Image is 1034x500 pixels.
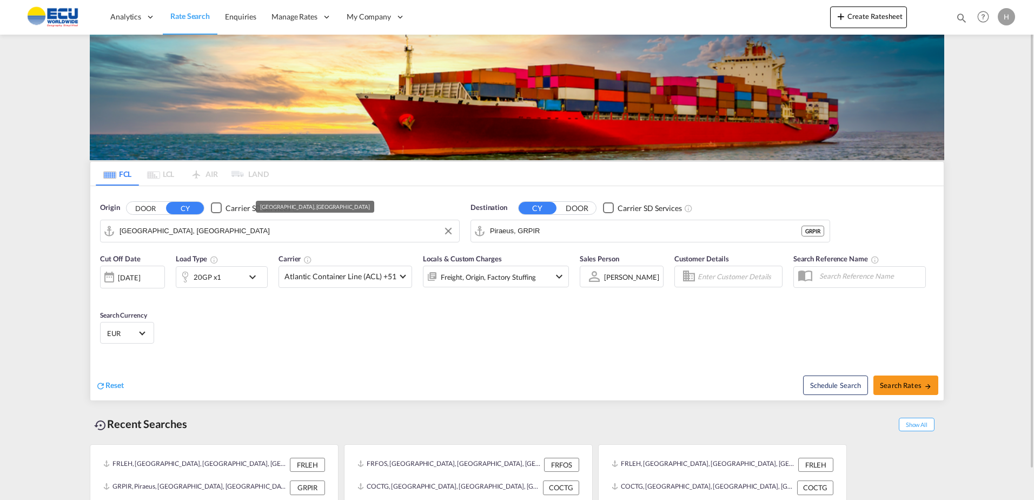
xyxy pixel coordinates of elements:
[284,271,396,282] span: Atlantic Container Line (ACL) +51
[603,202,682,214] md-checkbox: Checkbox No Ink
[357,481,540,495] div: COCTG, Cartagena, Colombia, South America, Americas
[684,204,693,213] md-icon: Unchecked: Search for CY (Container Yard) services for all selected carriers.Checked : Search for...
[440,223,456,239] button: Clear Input
[974,8,992,26] span: Help
[558,202,596,214] button: DOOR
[166,202,204,214] button: CY
[100,311,147,319] span: Search Currency
[90,186,944,400] div: Origin DOOR CY Checkbox No InkUnchecked: Search for CY (Container Yard) services for all selected...
[90,35,944,160] img: LCL+%26+FCL+BACKGROUND.png
[924,383,932,390] md-icon: icon-arrow-right
[210,255,218,264] md-icon: icon-information-outline
[553,270,566,283] md-icon: icon-chevron-down
[120,223,454,239] input: Search by Port
[271,11,317,22] span: Manage Rates
[899,418,934,431] span: Show All
[357,458,541,472] div: FRFOS, Fos-sur-Mer, France, Western Europe, Europe
[871,255,879,264] md-icon: Your search will be saved by the below given name
[423,266,569,287] div: Freight Origin Factory Stuffingicon-chevron-down
[698,268,779,285] input: Enter Customer Details
[279,254,312,263] span: Carrier
[873,376,938,395] button: Search Ratesicon-arrow-right
[211,202,290,214] md-checkbox: Checkbox No Ink
[998,8,1015,25] div: H
[103,481,287,495] div: GRPIR, Piraeus, Greece, Southern Europe, Europe
[612,481,794,495] div: COCTG, Cartagena, Colombia, South America, Americas
[100,202,120,213] span: Origin
[797,481,833,495] div: COCTG
[290,458,325,472] div: FRLEH
[880,381,932,390] span: Search Rates
[470,202,507,213] span: Destination
[118,273,140,282] div: [DATE]
[543,481,579,495] div: COCTG
[107,328,137,338] span: EUR
[490,223,801,239] input: Search by Port
[110,11,141,22] span: Analytics
[798,458,833,472] div: FRLEH
[618,203,682,214] div: Carrier SD Services
[100,266,165,288] div: [DATE]
[604,273,659,281] div: [PERSON_NAME]
[519,202,556,214] button: CY
[176,254,218,263] span: Load Type
[347,11,391,22] span: My Company
[94,419,107,432] md-icon: icon-backup-restore
[103,458,287,472] div: FRLEH, Le Havre, France, Western Europe, Europe
[580,254,619,263] span: Sales Person
[974,8,998,27] div: Help
[956,12,967,24] md-icon: icon-magnify
[260,201,369,213] div: [GEOGRAPHIC_DATA], [GEOGRAPHIC_DATA]
[176,266,268,288] div: 20GP x1icon-chevron-down
[803,376,868,395] button: Note: By default Schedule search will only considerorigin ports, destination ports and cut off da...
[16,5,89,29] img: 6cccb1402a9411edb762cf9624ab9cda.png
[127,202,164,214] button: DOOR
[544,458,579,472] div: FRFOS
[100,287,108,302] md-datepicker: Select
[226,203,290,214] div: Carrier SD Services
[801,226,824,236] div: GRPIR
[303,255,312,264] md-icon: The selected Trucker/Carrierwill be displayed in the rate results If the rates are from another f...
[834,10,847,23] md-icon: icon-plus 400-fg
[441,269,536,285] div: Freight Origin Factory Stuffing
[96,381,105,391] md-icon: icon-refresh
[90,412,191,436] div: Recent Searches
[290,481,325,495] div: GRPIR
[100,254,141,263] span: Cut Off Date
[423,254,502,263] span: Locals & Custom Charges
[471,220,830,242] md-input-container: Piraeus, GRPIR
[674,254,729,263] span: Customer Details
[793,254,879,263] span: Search Reference Name
[96,380,124,392] div: icon-refreshReset
[956,12,967,28] div: icon-magnify
[96,162,139,186] md-tab-item: FCL
[246,271,264,284] md-icon: icon-chevron-down
[170,11,210,21] span: Rate Search
[194,269,221,285] div: 20GP x1
[830,6,907,28] button: icon-plus 400-fgCreate Ratesheet
[101,220,459,242] md-input-container: Le Havre, FRLEH
[96,162,269,186] md-pagination-wrapper: Use the left and right arrow keys to navigate between tabs
[105,380,124,390] span: Reset
[612,458,796,472] div: FRLEH, Le Havre, France, Western Europe, Europe
[106,325,148,341] md-select: Select Currency: € EUREuro
[814,268,925,284] input: Search Reference Name
[603,269,660,285] md-select: Sales Person: Hippolyte Sainton
[225,12,256,21] span: Enquiries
